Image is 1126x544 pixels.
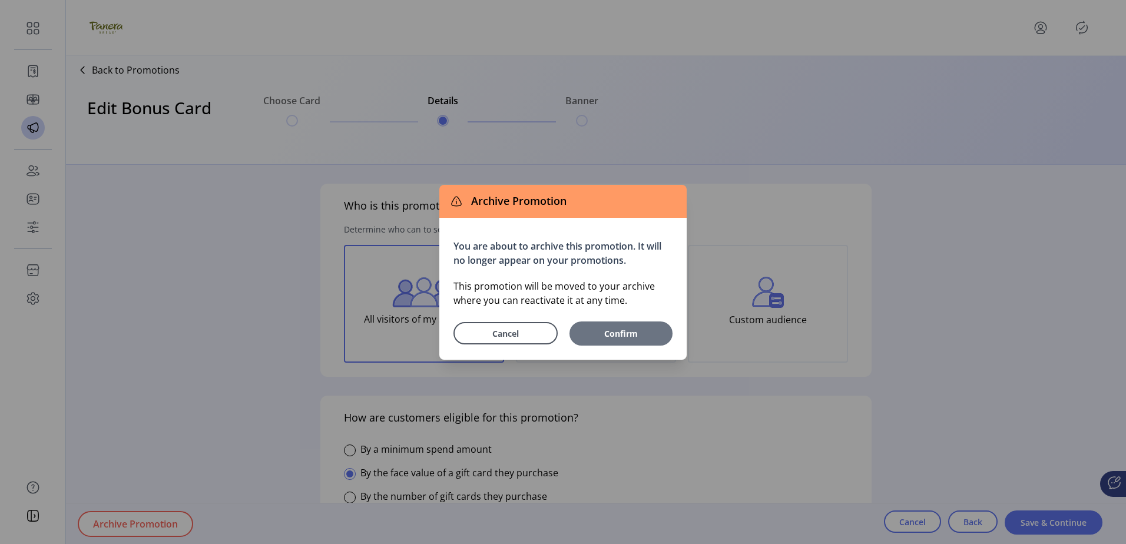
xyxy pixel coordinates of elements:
[469,327,542,340] span: Cancel
[569,321,673,346] button: Confirm
[453,279,673,307] p: This promotion will be moved to your archive where you can reactivate it at any time.
[575,327,667,340] span: Confirm
[453,322,558,344] button: Cancel
[453,239,673,267] p: You are about to archive this promotion. It will no longer appear on your promotions.
[466,193,567,209] span: Archive Promotion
